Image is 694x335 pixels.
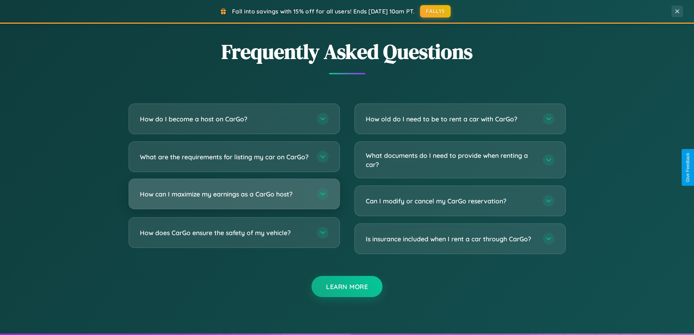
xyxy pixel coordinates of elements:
[140,114,310,124] h3: How do I become a host on CarGo?
[420,5,451,17] button: FALL15
[366,114,536,124] h3: How old do I need to be to rent a car with CarGo?
[140,152,310,161] h3: What are the requirements for listing my car on CarGo?
[140,190,310,199] h3: How can I maximize my earnings as a CarGo host?
[366,196,536,206] h3: Can I modify or cancel my CarGo reservation?
[366,151,536,169] h3: What documents do I need to provide when renting a car?
[129,38,566,66] h2: Frequently Asked Questions
[140,228,310,237] h3: How does CarGo ensure the safety of my vehicle?
[685,153,690,182] div: Give Feedback
[311,276,383,297] button: Learn More
[232,8,415,15] span: Fall into savings with 15% off for all users! Ends [DATE] 10am PT.
[366,234,536,244] h3: Is insurance included when I rent a car through CarGo?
